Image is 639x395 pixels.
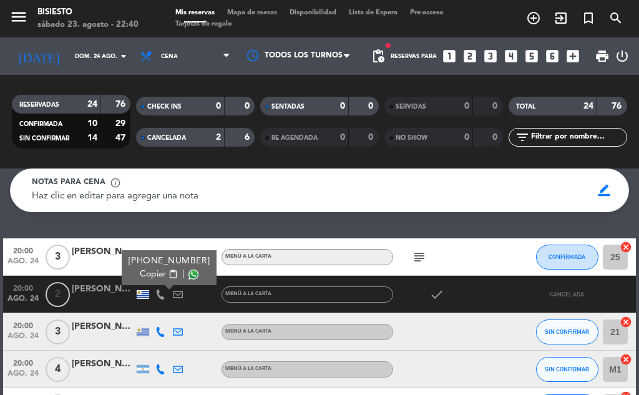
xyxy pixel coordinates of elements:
[46,357,70,382] span: 4
[115,134,128,142] strong: 47
[216,102,221,110] strong: 0
[32,192,198,201] span: Haz clic en editar para agregar una nota
[283,9,343,16] span: Disponibilidad
[7,318,39,332] span: 20:00
[32,177,105,189] span: Notas para cena
[536,357,598,382] button: SIN CONFIRMAR
[429,287,444,302] i: check
[87,119,97,128] strong: 10
[526,11,541,26] i: add_circle_outline
[271,104,305,110] span: SENTADAS
[615,49,630,64] i: power_settings_new
[536,319,598,344] button: SIN CONFIRMAR
[536,282,598,307] button: CANCELADA
[620,353,632,366] i: cancel
[583,102,593,110] strong: 24
[592,178,617,202] span: border_color
[216,133,221,142] strong: 2
[46,319,70,344] span: 3
[115,100,128,109] strong: 76
[492,102,500,110] strong: 0
[140,268,166,281] span: Copiar
[620,241,632,253] i: cancel
[9,7,28,31] button: menu
[595,49,610,64] span: print
[271,135,318,141] span: RE AGENDADA
[110,177,121,188] span: info_outline
[536,245,598,270] button: CONFIRMADA
[482,48,499,64] i: looks_3
[515,130,530,145] i: filter_list
[544,48,560,64] i: looks_6
[545,328,589,335] span: SIN CONFIRMAR
[441,48,457,64] i: looks_one
[565,48,581,64] i: add_box
[19,102,59,108] span: RESERVADAS
[396,135,427,141] span: NO SHOW
[340,133,345,142] strong: 0
[396,104,426,110] span: SERVIDAS
[464,102,469,110] strong: 0
[492,133,500,142] strong: 0
[7,369,39,384] span: ago. 24
[72,282,134,296] div: [PERSON_NAME]
[169,21,238,27] span: Tarjetas de regalo
[46,282,70,307] span: 2
[169,9,221,16] span: Mis reservas
[545,366,589,373] span: SIN CONFIRMAR
[9,44,69,69] i: [DATE]
[225,254,271,259] span: MENÚ A LA CARTA
[391,53,437,60] span: Reservas para
[72,245,134,259] div: [PERSON_NAME]
[182,268,185,281] span: |
[225,329,271,334] span: MENÚ A LA CARTA
[168,270,178,279] span: content_paste
[371,49,386,64] span: pending_actions
[368,102,376,110] strong: 0
[7,332,39,346] span: ago. 24
[503,48,519,64] i: looks_4
[37,19,139,31] div: sábado 23. agosto - 22:40
[340,102,345,110] strong: 0
[72,357,134,371] div: [PERSON_NAME]
[530,130,627,144] input: Filtrar por nombre...
[19,135,69,142] span: SIN CONFIRMAR
[368,133,376,142] strong: 0
[245,102,252,110] strong: 0
[516,104,535,110] span: TOTAL
[7,295,39,309] span: ago. 24
[608,11,623,26] i: search
[404,9,450,16] span: Pre-acceso
[161,53,178,60] span: Cena
[87,134,97,142] strong: 14
[72,319,134,334] div: [PERSON_NAME]
[554,11,568,26] i: exit_to_app
[225,291,271,296] span: MENÚ A LA CARTA
[9,7,28,26] i: menu
[550,291,584,298] span: CANCELADA
[140,268,178,281] button: Copiarcontent_paste
[620,316,632,328] i: cancel
[7,355,39,369] span: 20:00
[384,42,392,49] span: fiber_manual_record
[549,253,585,260] span: CONFIRMADA
[7,280,39,295] span: 20:00
[115,119,128,128] strong: 29
[245,133,252,142] strong: 6
[46,245,70,270] span: 3
[221,9,283,16] span: Mapa de mesas
[147,135,186,141] span: CANCELADA
[343,9,404,16] span: Lista de Espera
[116,49,131,64] i: arrow_drop_down
[7,243,39,257] span: 20:00
[462,48,478,64] i: looks_two
[225,366,271,371] span: MENÚ A LA CARTA
[87,100,97,109] strong: 24
[412,250,427,265] i: subject
[524,48,540,64] i: looks_5
[7,257,39,271] span: ago. 24
[129,255,210,268] div: [PHONE_NUMBER]
[19,121,62,127] span: CONFIRMADA
[464,133,469,142] strong: 0
[581,11,596,26] i: turned_in_not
